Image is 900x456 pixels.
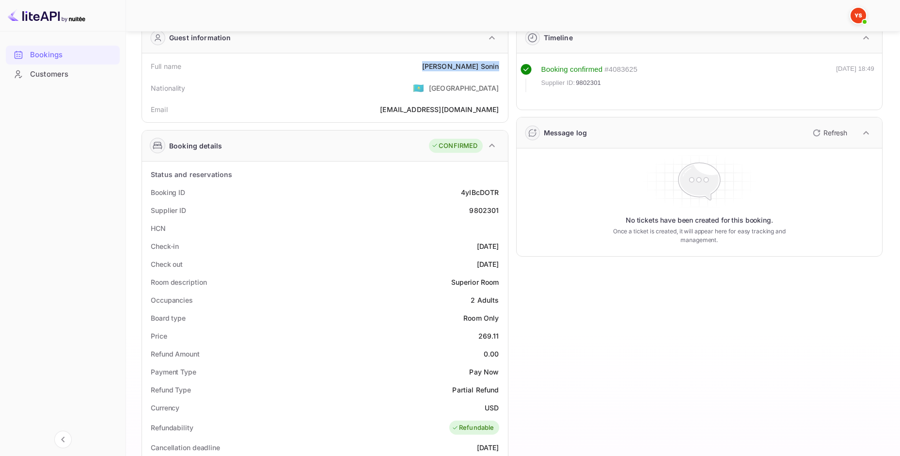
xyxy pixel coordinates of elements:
ya-tr-span: Supplier ID: [541,79,575,86]
ya-tr-span: Board type [151,314,186,322]
ya-tr-span: [GEOGRAPHIC_DATA] [429,84,499,92]
ya-tr-span: Pay Now [469,368,499,376]
ya-tr-span: Price [151,332,167,340]
button: Collapse navigation [54,431,72,448]
ya-tr-span: Nationality [151,84,186,92]
ya-tr-span: Payment Type [151,368,196,376]
div: [DATE] [477,442,499,453]
ya-tr-span: Supplier ID [151,206,186,214]
div: Customers [6,65,120,84]
ya-tr-span: Check-in [151,242,179,250]
ya-tr-span: Refund Type [151,386,191,394]
a: Customers [6,65,120,83]
div: [DATE] [477,259,499,269]
button: Refresh [807,125,851,141]
a: Bookings [6,46,120,64]
ya-tr-span: Sonin [481,62,499,70]
img: LiteAPI logo [8,8,85,23]
ya-tr-span: Refundability [151,423,193,432]
ya-tr-span: 🇰🇿 [413,82,424,93]
div: 9802301 [469,205,499,215]
ya-tr-span: Booking details [169,141,222,151]
span: United States [413,79,424,97]
ya-tr-span: [DATE] 18:49 [836,65,874,72]
ya-tr-span: Booking ID [151,188,185,196]
div: 0.00 [484,349,499,359]
ya-tr-span: Once a ticket is created, it will appear here for easy tracking and management. [601,227,798,244]
div: Bookings [6,46,120,65]
ya-tr-span: Customers [30,69,68,80]
ya-tr-span: Bookings [30,49,63,61]
ya-tr-span: [EMAIL_ADDRESS][DOMAIN_NAME] [380,105,499,114]
ya-tr-span: Guest information [169,33,231,43]
div: # 4083625 [604,64,637,75]
ya-tr-span: Booking [541,65,568,73]
ya-tr-span: confirmed [570,65,602,73]
ya-tr-span: Currency [151,404,179,412]
ya-tr-span: [PERSON_NAME] [422,62,479,70]
ya-tr-span: HCN [151,224,166,232]
ya-tr-span: CONFIRMED [439,141,477,151]
ya-tr-span: Refund Amount [151,350,200,358]
ya-tr-span: Superior Room [451,278,499,286]
ya-tr-span: Room Only [463,314,499,322]
ya-tr-span: Occupancies [151,296,193,304]
ya-tr-span: Email [151,105,168,114]
ya-tr-span: Check out [151,260,183,268]
ya-tr-span: Cancellation deadline [151,443,220,452]
ya-tr-span: Status and reservations [151,170,232,179]
ya-tr-span: 4yIBcDOTR [461,188,499,196]
ya-tr-span: Message log [544,129,587,137]
ya-tr-span: Refundable [459,423,494,433]
ya-tr-span: Refresh [823,129,847,137]
ya-tr-span: USD [485,404,499,412]
img: Yandex Support [851,8,866,23]
ya-tr-span: No tickets have been created for this booking. [626,215,773,225]
div: [DATE] [477,241,499,251]
ya-tr-span: Partial Refund [452,386,499,394]
div: 269.11 [478,331,499,341]
ya-tr-span: Timeline [544,33,573,42]
ya-tr-span: Full name [151,62,181,70]
ya-tr-span: 2 Adults [471,296,499,304]
ya-tr-span: 9802301 [576,79,601,86]
ya-tr-span: Room description [151,278,206,286]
